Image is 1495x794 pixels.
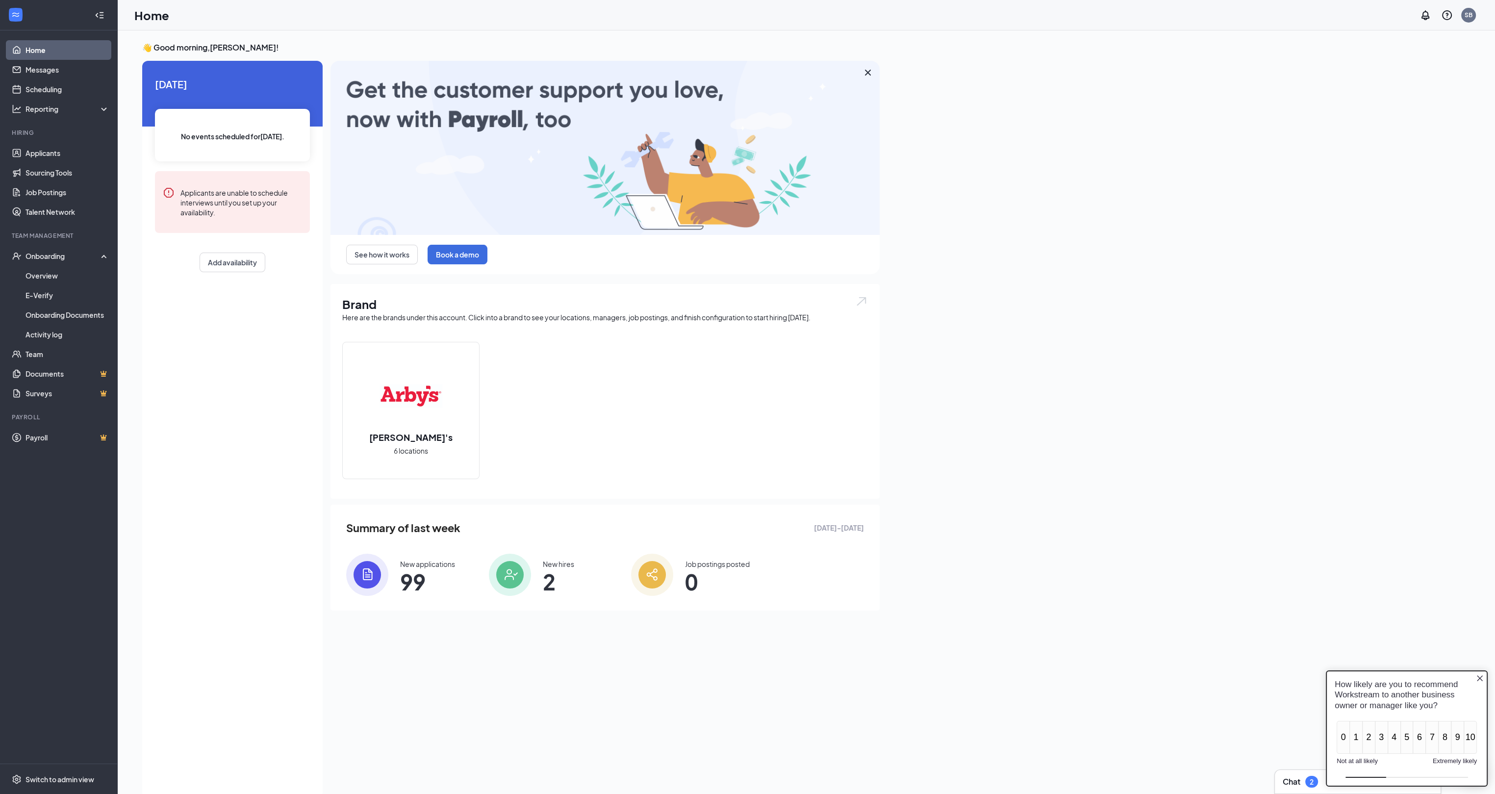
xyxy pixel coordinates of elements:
[489,554,531,596] img: icon
[25,40,109,60] a: Home
[359,431,462,443] h2: [PERSON_NAME]'s
[342,312,868,322] div: Here are the brands under this account. Click into a brand to see your locations, managers, job p...
[134,7,169,24] h1: Home
[142,42,880,53] h3: 👋 Good morning, [PERSON_NAME] !
[25,305,109,325] a: Onboarding Documents
[543,573,574,590] span: 2
[25,202,109,222] a: Talent Network
[12,104,22,114] svg: Analysis
[543,559,574,569] div: New hires
[862,67,874,78] svg: Cross
[25,285,109,305] a: E-Verify
[855,296,868,307] img: open.6027fd2a22e1237b5b06.svg
[11,10,21,20] svg: WorkstreamLogo
[95,10,104,20] svg: Collapse
[25,325,109,344] a: Activity log
[400,573,455,590] span: 99
[25,384,109,403] a: SurveysCrown
[394,445,428,456] span: 6 locations
[180,187,302,217] div: Applicants are unable to schedule interviews until you set up your availability.
[12,413,107,421] div: Payroll
[12,231,107,240] div: Team Management
[25,364,109,384] a: DocumentsCrown
[25,428,109,447] a: PayrollCrown
[428,245,487,264] button: Book a demo
[685,573,750,590] span: 0
[346,519,460,537] span: Summary of last week
[25,774,94,784] div: Switch to admin view
[342,296,868,312] h1: Brand
[25,182,109,202] a: Job Postings
[1318,663,1495,794] iframe: Sprig User Feedback Dialog
[25,60,109,79] a: Messages
[380,364,442,427] img: Arby's
[200,253,265,272] button: Add availability
[12,774,22,784] svg: Settings
[12,128,107,137] div: Hiring
[1283,776,1300,787] h3: Chat
[155,77,310,92] span: [DATE]
[1441,9,1453,21] svg: QuestionInfo
[163,187,175,199] svg: Error
[330,61,880,235] img: payroll-large.gif
[12,251,22,261] svg: UserCheck
[400,559,455,569] div: New applications
[685,559,750,569] div: Job postings posted
[1465,11,1472,19] div: SB
[1310,778,1314,786] div: 2
[346,245,418,264] button: See how it works
[25,104,110,114] div: Reporting
[631,554,673,596] img: icon
[25,143,109,163] a: Applicants
[25,344,109,364] a: Team
[25,163,109,182] a: Sourcing Tools
[346,554,388,596] img: icon
[25,79,109,99] a: Scheduling
[25,266,109,285] a: Overview
[181,131,284,142] span: No events scheduled for [DATE] .
[814,522,864,533] span: [DATE] - [DATE]
[1419,9,1431,21] svg: Notifications
[25,251,101,261] div: Onboarding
